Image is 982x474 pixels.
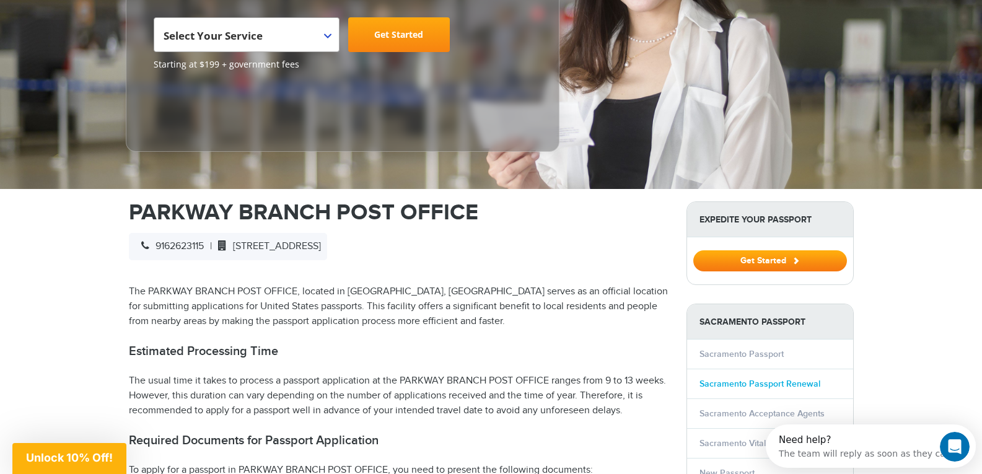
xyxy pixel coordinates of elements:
[212,240,321,252] span: [STREET_ADDRESS]
[687,202,853,237] strong: Expedite Your Passport
[687,304,853,340] strong: Sacramento Passport
[129,433,668,448] h2: Required Documents for Passport Application
[154,77,247,139] iframe: Customer reviews powered by Trustpilot
[5,5,222,39] div: Open Intercom Messenger
[13,11,185,20] div: Need help?
[699,349,784,359] a: Sacramento Passport
[348,17,450,52] a: Get Started
[135,240,204,252] span: 9162623115
[154,17,340,52] span: Select Your Service
[26,451,113,464] span: Unlock 10% Off!
[693,255,847,265] a: Get Started
[693,250,847,271] button: Get Started
[699,438,800,449] a: Sacramento Vital Records
[164,29,263,43] span: Select Your Service
[129,344,668,359] h2: Estimated Processing Time
[129,201,668,224] h1: PARKWAY BRANCH POST OFFICE
[164,22,327,57] span: Select Your Service
[699,408,825,419] a: Sacramento Acceptance Agents
[129,233,327,260] div: |
[129,374,668,418] p: The usual time it takes to process a passport application at the PARKWAY BRANCH POST OFFICE range...
[766,424,976,468] iframe: Intercom live chat discovery launcher
[940,432,970,462] iframe: Intercom live chat
[699,379,820,389] a: Sacramento Passport Renewal
[129,284,668,329] p: The PARKWAY BRANCH POST OFFICE, located in [GEOGRAPHIC_DATA], [GEOGRAPHIC_DATA] serves as an offi...
[154,58,532,71] span: Starting at $199 + government fees
[12,443,126,474] div: Unlock 10% Off!
[13,20,185,33] div: The team will reply as soon as they can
